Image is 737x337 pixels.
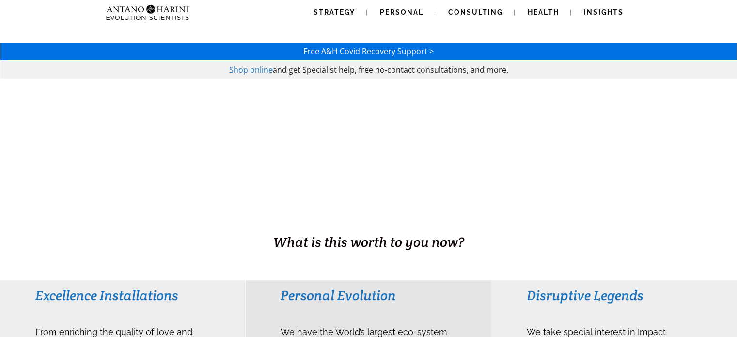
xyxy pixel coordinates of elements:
[380,8,423,16] span: Personal
[303,46,434,57] a: Free A&H Covid Recovery Support >
[229,64,273,75] a: Shop online
[448,8,503,16] span: Consulting
[314,8,355,16] span: Strategy
[35,287,210,304] h3: Excellence Installations
[527,287,702,304] h3: Disruptive Legends
[273,233,464,251] span: What is this worth to you now?
[281,287,455,304] h3: Personal Evolution
[584,8,624,16] span: Insights
[1,212,736,232] h1: BUSINESS. HEALTH. Family. Legacy
[528,8,559,16] span: Health
[273,64,508,75] span: and get Specialist help, free no-contact consultations, and more.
